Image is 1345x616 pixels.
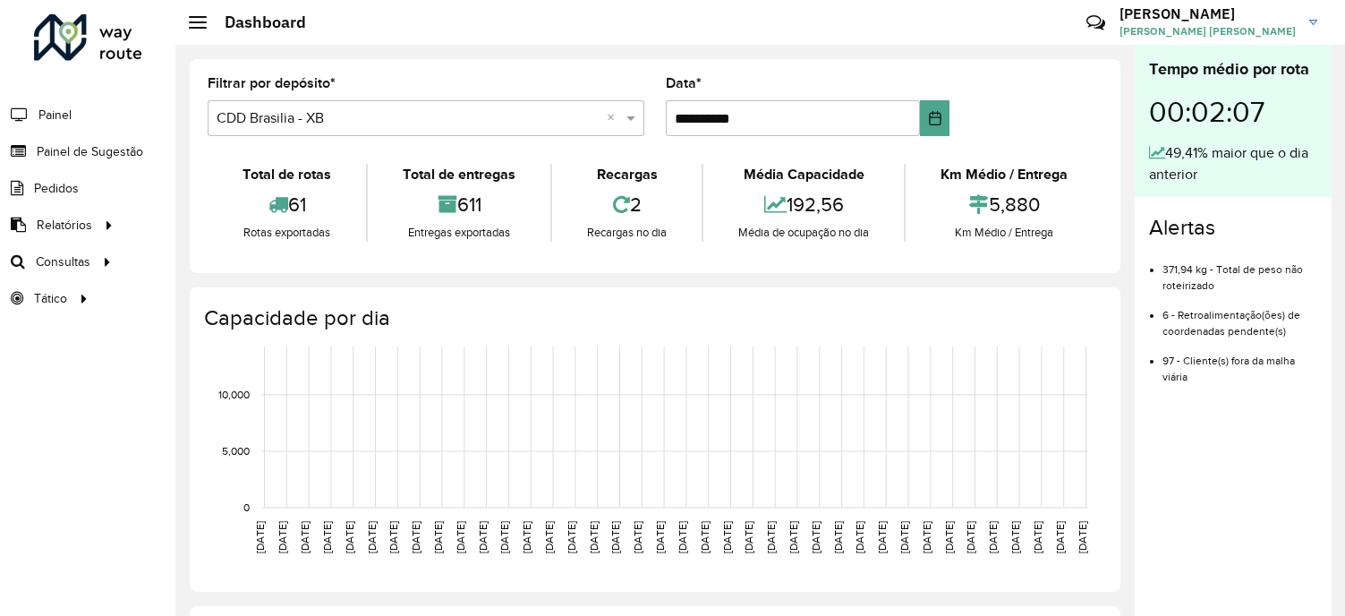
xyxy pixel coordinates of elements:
[498,521,510,553] text: [DATE]
[1077,4,1115,42] a: Contato Rápido
[366,521,378,553] text: [DATE]
[609,521,621,553] text: [DATE]
[666,73,702,94] label: Data
[1149,215,1317,241] h4: Alertas
[854,521,865,553] text: [DATE]
[588,521,600,553] text: [DATE]
[965,521,976,553] text: [DATE]
[721,521,733,553] text: [DATE]
[1077,521,1088,553] text: [DATE]
[920,100,949,136] button: Choose Date
[787,521,799,553] text: [DATE]
[372,185,546,224] div: 611
[699,521,711,553] text: [DATE]
[677,521,688,553] text: [DATE]
[910,185,1098,224] div: 5,880
[34,289,67,308] span: Tático
[832,521,844,553] text: [DATE]
[557,164,697,185] div: Recargas
[987,521,999,553] text: [DATE]
[898,521,910,553] text: [DATE]
[1162,248,1317,294] li: 371,94 kg - Total de peso não roteirizado
[277,521,288,553] text: [DATE]
[254,521,266,553] text: [DATE]
[432,521,444,553] text: [DATE]
[557,185,697,224] div: 2
[321,521,333,553] text: [DATE]
[1119,23,1296,39] span: [PERSON_NAME] [PERSON_NAME]
[34,179,79,198] span: Pedidos
[708,224,899,242] div: Média de ocupação no dia
[607,107,622,129] span: Clear all
[1009,521,1021,553] text: [DATE]
[222,445,250,457] text: 5,000
[208,73,336,94] label: Filtrar por depósito
[204,305,1102,331] h4: Capacidade por dia
[557,224,697,242] div: Recargas no dia
[566,521,577,553] text: [DATE]
[344,521,355,553] text: [DATE]
[654,521,666,553] text: [DATE]
[36,252,90,271] span: Consultas
[708,164,899,185] div: Média Capacidade
[1054,521,1066,553] text: [DATE]
[477,521,489,553] text: [DATE]
[543,521,555,553] text: [DATE]
[910,224,1098,242] div: Km Médio / Entrega
[765,521,777,553] text: [DATE]
[212,224,362,242] div: Rotas exportadas
[1032,521,1043,553] text: [DATE]
[708,185,899,224] div: 192,56
[455,521,466,553] text: [DATE]
[37,216,92,235] span: Relatórios
[243,501,250,513] text: 0
[1149,57,1317,81] div: Tempo médio por rota
[372,224,546,242] div: Entregas exportadas
[207,13,306,32] h2: Dashboard
[299,521,311,553] text: [DATE]
[943,521,955,553] text: [DATE]
[1149,81,1317,142] div: 00:02:07
[1162,294,1317,339] li: 6 - Retroalimentação(ões) de coordenadas pendente(s)
[218,389,250,400] text: 10,000
[876,521,888,553] text: [DATE]
[387,521,399,553] text: [DATE]
[1162,339,1317,385] li: 97 - Cliente(s) fora da malha viária
[743,521,754,553] text: [DATE]
[37,142,143,161] span: Painel de Sugestão
[1119,5,1296,22] h3: [PERSON_NAME]
[1149,142,1317,185] div: 49,41% maior que o dia anterior
[212,185,362,224] div: 61
[910,164,1098,185] div: Km Médio / Entrega
[632,521,643,553] text: [DATE]
[212,164,362,185] div: Total de rotas
[38,106,72,124] span: Painel
[810,521,821,553] text: [DATE]
[372,164,546,185] div: Total de entregas
[921,521,932,553] text: [DATE]
[521,521,532,553] text: [DATE]
[410,521,421,553] text: [DATE]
